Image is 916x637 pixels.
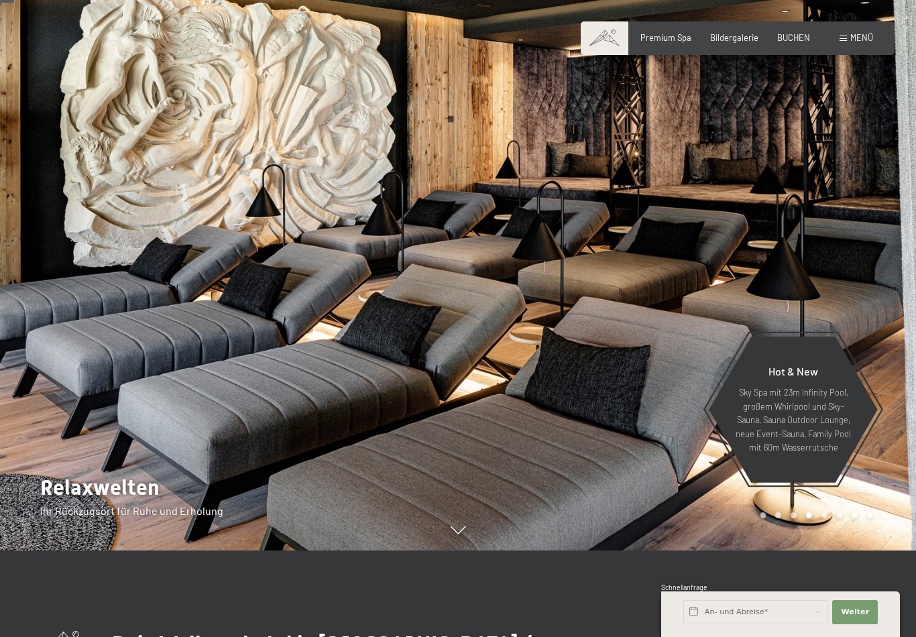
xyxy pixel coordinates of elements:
[841,607,869,618] span: Weiter
[832,600,878,624] button: Weiter
[760,512,766,518] div: Carousel Page 1
[640,32,691,43] a: Premium Spa
[852,512,858,518] div: Carousel Page 7
[777,32,810,43] a: BUCHEN
[775,512,781,518] div: Carousel Page 2
[837,512,843,518] div: Carousel Page 6
[806,512,812,518] div: Carousel Page 4 (Current Slide)
[735,386,852,454] p: Sky Spa mit 23m Infinity Pool, großem Whirlpool und Sky-Sauna, Sauna Outdoor Lounge, neue Event-S...
[661,583,707,591] span: Schnellanfrage
[708,336,878,483] a: Hot & New Sky Spa mit 23m Infinity Pool, großem Whirlpool und Sky-Sauna, Sauna Outdoor Lounge, ne...
[756,512,873,518] div: Carousel Pagination
[660,611,663,620] span: 1
[791,512,797,518] div: Carousel Page 3
[850,32,873,43] span: Menü
[768,365,818,378] span: Hot & New
[821,512,827,518] div: Carousel Page 5
[867,512,873,518] div: Carousel Page 8
[328,350,439,363] span: Einwilligung Marketing*
[710,32,758,43] a: Bildergalerie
